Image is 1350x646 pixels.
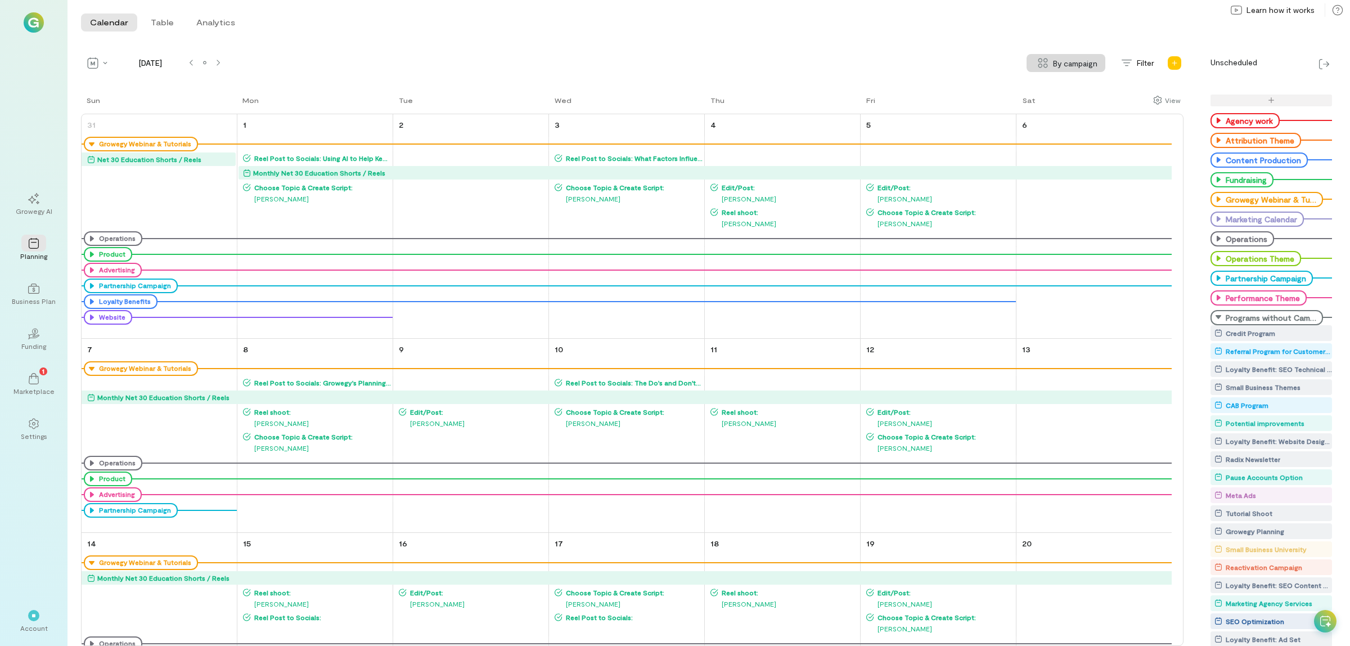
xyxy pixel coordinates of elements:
div: Marketing Calendar [1210,212,1304,227]
a: September 8, 2025 [241,341,250,357]
div: Partnership Campaign [96,281,171,290]
span: Edit/Post: [874,588,1015,597]
a: Business Plan [13,274,54,315]
div: Small Business Themes [1226,382,1300,393]
a: September 18, 2025 [708,535,721,551]
div: Growegy Webinar & Tutorials [84,137,198,151]
div: Loyalty Benefit: SEO Technical Review [1226,364,1332,375]
span: Learn how it works [1246,5,1315,16]
td: August 31, 2025 [82,114,237,339]
td: September 5, 2025 [860,114,1016,339]
span: Edit/Post: [407,588,547,597]
div: Loyalty Benefit: SEO Content Review & Keyword Suggestions [1226,580,1332,591]
div: Agency work [1210,113,1280,128]
a: September 5, 2025 [864,116,873,133]
div: [PERSON_NAME] [710,598,859,609]
td: September 4, 2025 [704,114,860,339]
a: Saturday [1017,95,1038,114]
a: September 17, 2025 [552,535,565,551]
div: [PERSON_NAME] [555,598,703,609]
div: Sun [87,96,100,105]
div: [PERSON_NAME] [243,193,391,204]
div: Thu [710,96,724,105]
span: Choose Topic & Create Script: [251,432,391,441]
div: Loyalty Benefits [84,294,157,309]
a: September 9, 2025 [397,341,406,357]
a: Planning [13,229,54,270]
div: Funding [21,342,46,351]
div: Growegy Webinar & Tutorials [96,558,191,567]
div: Credit Program [1226,328,1275,339]
div: Growegy Planning [1226,526,1284,537]
div: Monthly Net 30 Education Shorts / Reels [97,572,229,584]
div: Operations [84,456,142,470]
div: Unscheduled [1183,54,1257,72]
div: Product [84,472,132,486]
span: [DATE] [116,57,184,69]
div: Partnership Campaign [1210,271,1313,286]
a: September 11, 2025 [708,341,719,357]
div: Performance Theme [1210,290,1307,306]
div: Growegy Webinar & Tutorials [84,555,198,570]
button: Analytics [187,14,244,32]
span: Choose Topic & Create Script: [874,432,1015,441]
a: Sunday [81,95,102,114]
div: Growegy Webinar & Tutorials [84,361,198,376]
div: Advertising [96,266,135,275]
a: September 3, 2025 [552,116,562,133]
div: Loyalty Benefit: Ad Set [1226,634,1300,645]
a: September 20, 2025 [1020,535,1034,551]
span: By campaign [1053,57,1097,69]
div: Content Production [1210,152,1308,168]
div: Programs without Campaigns [1223,313,1316,322]
span: Reel Post to Socials: Growegy's Planning Feature - Your Business Management and Marketing Tool [251,378,391,387]
a: August 31, 2025 [85,116,98,133]
td: September 3, 2025 [549,114,705,339]
a: September 7, 2025 [85,341,94,357]
div: Operations [96,459,136,468]
a: September 16, 2025 [397,535,409,551]
a: September 6, 2025 [1020,116,1029,133]
span: Reel Post to Socials: [251,613,391,622]
td: September 6, 2025 [1016,114,1172,339]
div: Marketing Agency Services [1226,598,1312,609]
div: Agency work [1223,116,1273,125]
div: Monthly Net 30 Education Shorts / Reels [97,392,229,403]
div: Programs without Campaigns [1210,310,1323,325]
div: Operations [1210,231,1274,246]
div: [PERSON_NAME] [243,442,391,454]
div: Monthly Net 30 Education Shorts / Reels [253,167,385,178]
div: Loyalty Benefits [96,297,151,306]
div: SEO Optimization [1226,616,1284,627]
span: Choose Topic & Create Script: [251,183,391,192]
div: [PERSON_NAME] [243,598,391,609]
div: Operations [84,231,142,246]
div: Product [84,247,132,262]
div: Settings [21,432,47,441]
span: Reel Post to Socials: What Factors Influence Your Business Credit Score? [562,154,703,163]
a: Monday [237,95,261,114]
div: Mon [242,96,259,105]
a: September 19, 2025 [864,535,877,551]
td: September 8, 2025 [237,339,393,533]
a: September 10, 2025 [552,341,565,357]
a: Friday [861,95,877,114]
td: September 11, 2025 [704,339,860,533]
span: Reel Post to Socials: The Do's and Don'ts of Customer Engagement [562,378,703,387]
div: Product [96,474,125,483]
div: Reactivation Campaign [1226,562,1302,573]
span: Edit/Post: [718,183,859,192]
div: Operations [1223,234,1267,244]
span: Reel Post to Socials: Using AI to Help Keep Your Business Moving Forward [251,154,391,163]
div: [PERSON_NAME] [399,418,547,429]
td: September 12, 2025 [860,339,1016,533]
span: Edit/Post: [407,407,547,416]
div: Advertising [84,263,142,277]
div: Growegy Webinar & Tutorials [96,364,191,373]
div: Attribution Theme [1210,133,1301,148]
div: [PERSON_NAME] [710,193,859,204]
div: Show columns [1150,92,1183,108]
div: [PERSON_NAME] [399,598,547,609]
div: Content Production [1223,155,1301,165]
div: Product [96,250,125,259]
